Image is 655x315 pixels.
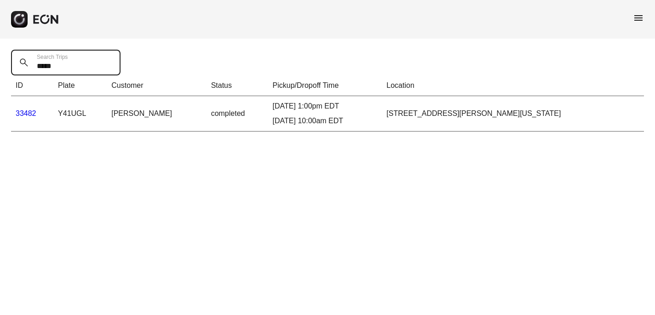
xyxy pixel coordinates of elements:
th: Status [207,75,268,96]
span: menu [633,12,644,23]
td: [STREET_ADDRESS][PERSON_NAME][US_STATE] [382,96,644,132]
th: ID [11,75,53,96]
th: Customer [107,75,206,96]
div: [DATE] 10:00am EDT [273,115,378,126]
td: Y41UGL [53,96,107,132]
label: Search Trips [37,53,68,61]
th: Pickup/Dropoff Time [268,75,382,96]
a: 33482 [16,109,36,117]
td: completed [207,96,268,132]
th: Plate [53,75,107,96]
div: [DATE] 1:00pm EDT [273,101,378,112]
td: [PERSON_NAME] [107,96,206,132]
th: Location [382,75,644,96]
